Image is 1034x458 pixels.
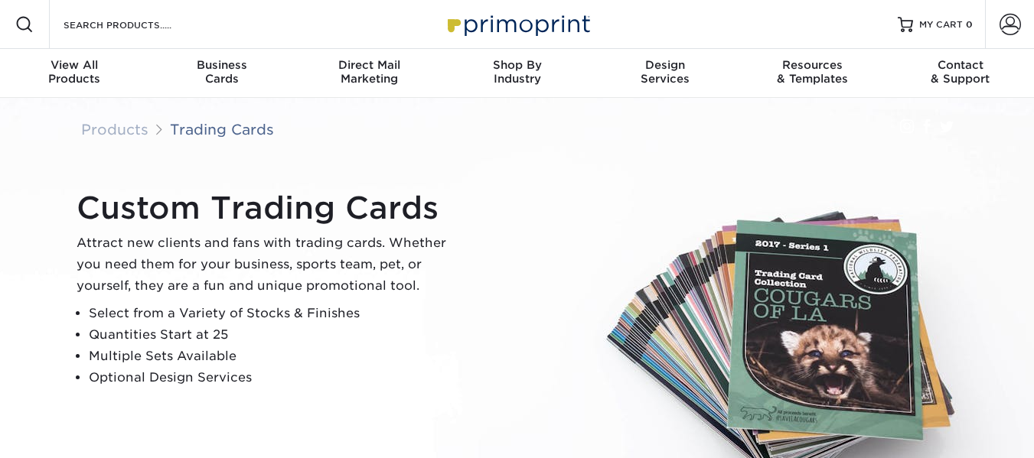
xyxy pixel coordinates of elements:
a: Products [81,121,148,138]
div: Services [591,58,739,86]
span: Design [591,58,739,72]
a: Direct MailMarketing [295,49,443,98]
li: Quantities Start at 25 [89,324,459,346]
li: Optional Design Services [89,367,459,388]
span: Direct Mail [295,58,443,72]
a: BusinessCards [148,49,295,98]
div: Industry [443,58,591,86]
input: SEARCH PRODUCTS..... [62,15,211,34]
a: DesignServices [591,49,739,98]
a: Trading Cards [170,121,274,138]
a: Shop ByIndustry [443,49,591,98]
a: Resources& Templates [739,49,886,98]
span: 0 [966,19,973,30]
span: Resources [739,58,886,72]
span: Shop By [443,58,591,72]
img: Primoprint [441,8,594,41]
div: Cards [148,58,295,86]
div: & Templates [739,58,886,86]
span: MY CART [919,18,963,31]
p: Attract new clients and fans with trading cards. Whether you need them for your business, sports ... [77,232,459,297]
a: Contact& Support [886,49,1034,98]
div: & Support [886,58,1034,86]
div: Marketing [295,58,443,86]
li: Select from a Variety of Stocks & Finishes [89,303,459,324]
span: Business [148,58,295,72]
span: Contact [886,58,1034,72]
li: Multiple Sets Available [89,346,459,367]
h1: Custom Trading Cards [77,190,459,226]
